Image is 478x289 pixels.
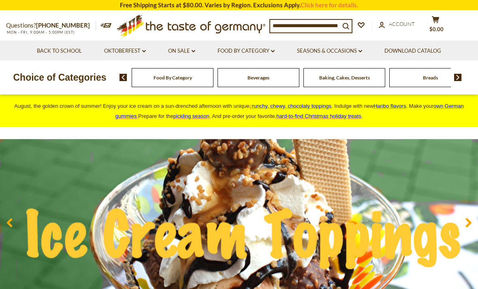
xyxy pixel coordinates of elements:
[248,75,269,81] a: Beverages
[104,47,146,56] a: Oktoberfest
[6,30,75,34] span: MON - FRI, 9:00AM - 5:00PM (EST)
[423,16,448,36] button: $0.00
[6,20,96,31] p: Questions?
[14,103,463,119] span: August, the golden crown of summer! Enjoy your ice cream on a sun-drenched afternoon with unique ...
[115,103,464,119] span: own German gummies
[454,74,462,81] img: next arrow
[276,113,361,119] a: hard-to-find Christmas holiday treats
[319,75,370,81] a: Baking, Cakes, Desserts
[37,47,82,56] a: Back to School
[301,1,358,9] a: Click here for details.
[115,103,464,119] a: own German gummies.
[154,75,192,81] a: Food By Category
[384,47,441,56] a: Download Catalog
[379,20,415,29] a: Account
[297,47,362,56] a: Seasons & Occasions
[429,26,444,32] span: $0.00
[389,21,415,27] span: Account
[252,103,331,109] span: runchy, chewy, chocolaty toppings
[373,103,406,109] a: Haribo flavors
[36,21,90,29] a: [PHONE_NUMBER]
[276,113,363,119] span: .
[423,75,438,81] a: Breads
[119,74,127,81] img: previous arrow
[168,47,195,56] a: On Sale
[173,113,209,119] a: pickling season
[218,47,275,56] a: Food By Category
[250,103,332,109] a: crunchy, chewy, chocolaty toppings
